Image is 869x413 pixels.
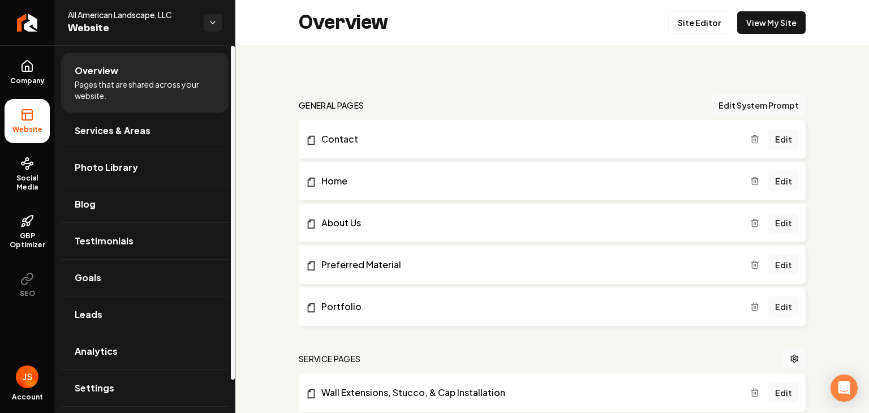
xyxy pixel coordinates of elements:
[75,79,215,101] span: Pages that are shared across your website.
[8,125,47,134] span: Website
[831,375,858,402] div: Open Intercom Messenger
[306,174,750,188] a: Home
[75,197,96,211] span: Blog
[5,263,50,307] button: SEO
[668,11,730,34] a: Site Editor
[16,365,38,388] img: Josh Sharman
[75,64,118,78] span: Overview
[5,174,50,192] span: Social Media
[61,260,229,296] a: Goals
[5,205,50,259] a: GBP Optimizer
[5,231,50,249] span: GBP Optimizer
[75,234,134,248] span: Testimonials
[61,223,229,259] a: Testimonials
[306,386,750,399] a: Wall Extensions, Stucco, & Cap Installation
[306,258,750,272] a: Preferred Material
[61,186,229,222] a: Blog
[6,76,49,85] span: Company
[299,11,388,34] h2: Overview
[16,365,38,388] button: Open user button
[712,95,806,115] button: Edit System Prompt
[299,100,364,111] h2: general pages
[75,308,102,321] span: Leads
[5,50,50,94] a: Company
[306,216,750,230] a: About Us
[61,370,229,406] a: Settings
[5,148,50,201] a: Social Media
[17,14,38,32] img: Rebolt Logo
[75,124,150,137] span: Services & Areas
[68,9,195,20] span: All American Landscape, LLC
[61,113,229,149] a: Services & Areas
[12,393,43,402] span: Account
[61,296,229,333] a: Leads
[768,382,799,403] a: Edit
[75,271,101,285] span: Goals
[306,132,750,146] a: Contact
[306,300,750,313] a: Portfolio
[75,381,114,395] span: Settings
[75,161,138,174] span: Photo Library
[15,289,40,298] span: SEO
[299,353,361,364] h2: Service Pages
[737,11,806,34] a: View My Site
[61,149,229,186] a: Photo Library
[768,255,799,275] a: Edit
[68,20,195,36] span: Website
[768,296,799,317] a: Edit
[768,213,799,233] a: Edit
[768,171,799,191] a: Edit
[75,345,118,358] span: Analytics
[768,129,799,149] a: Edit
[61,333,229,369] a: Analytics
